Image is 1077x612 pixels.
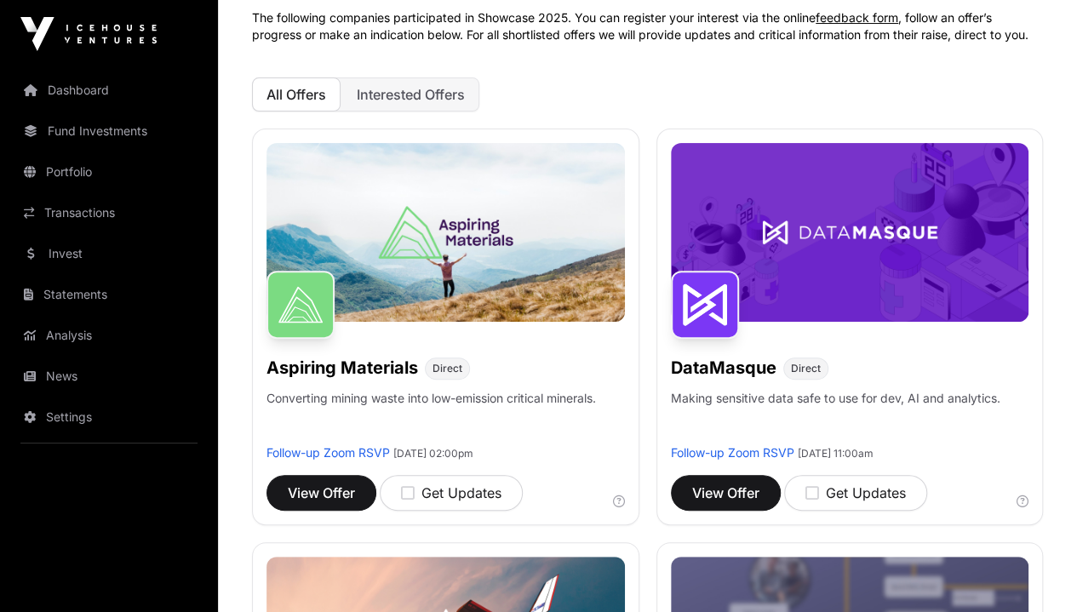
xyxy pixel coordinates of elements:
[342,77,479,112] button: Interested Offers
[252,9,1043,43] p: The following companies participated in Showcase 2025. You can register your interest via the onl...
[433,362,462,375] span: Direct
[393,447,473,460] span: [DATE] 02:00pm
[784,475,927,511] button: Get Updates
[266,86,326,103] span: All Offers
[252,77,341,112] button: All Offers
[671,475,781,511] button: View Offer
[14,357,204,395] a: News
[288,483,355,503] span: View Offer
[380,475,523,511] button: Get Updates
[401,483,501,503] div: Get Updates
[14,194,204,232] a: Transactions
[14,112,204,150] a: Fund Investments
[805,483,906,503] div: Get Updates
[992,530,1077,612] iframe: Chat Widget
[14,153,204,191] a: Portfolio
[14,317,204,354] a: Analysis
[14,398,204,436] a: Settings
[266,390,596,444] p: Converting mining waste into low-emission critical minerals.
[671,271,739,339] img: DataMasque
[671,390,1000,444] p: Making sensitive data safe to use for dev, AI and analytics.
[357,86,465,103] span: Interested Offers
[671,143,1029,322] img: DataMasque-Banner.jpg
[14,235,204,272] a: Invest
[671,356,776,380] h1: DataMasque
[266,475,376,511] button: View Offer
[20,17,157,51] img: Icehouse Ventures Logo
[816,10,898,25] a: feedback form
[791,362,821,375] span: Direct
[671,445,794,460] a: Follow-up Zoom RSVP
[266,445,390,460] a: Follow-up Zoom RSVP
[14,71,204,109] a: Dashboard
[266,143,625,322] img: Aspiring-Banner.jpg
[266,271,335,339] img: Aspiring Materials
[798,447,874,460] span: [DATE] 11:00am
[14,276,204,313] a: Statements
[266,356,418,380] h1: Aspiring Materials
[692,483,759,503] span: View Offer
